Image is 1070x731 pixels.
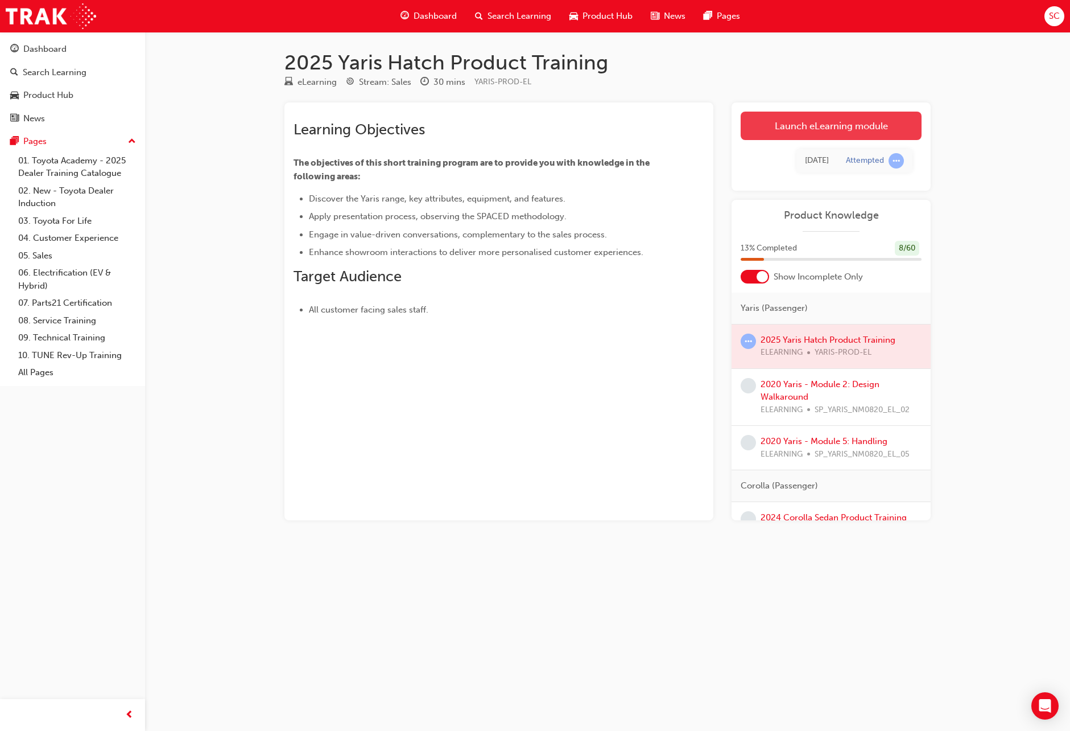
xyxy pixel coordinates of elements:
[741,209,922,222] a: Product Knowledge
[741,479,818,492] span: Corolla (Passenger)
[741,302,808,315] span: Yaris (Passenger)
[815,448,910,461] span: SP_YARIS_NM0820_EL_05
[14,264,141,294] a: 06. Electrification (EV & Hybrid)
[309,305,428,315] span: All customer facing sales staff.
[309,194,565,204] span: Discover the Yaris range, key attributes, equipment, and features.
[294,268,402,285] span: Target Audience
[23,135,47,148] div: Pages
[420,75,465,89] div: Duration
[284,77,293,88] span: learningResourceType_ELEARNING-icon
[10,137,19,147] span: pages-icon
[466,5,560,28] a: search-iconSearch Learning
[346,75,411,89] div: Stream
[23,66,86,79] div: Search Learning
[1049,10,1060,23] span: SC
[23,89,73,102] div: Product Hub
[761,379,879,403] a: 2020 Yaris - Module 2: Design Walkaround
[805,154,829,167] div: Fri Sep 19 2025 15:46:09 GMT+1000 (Australian Eastern Standard Time)
[761,512,907,523] a: 2024 Corolla Sedan Product Training
[815,404,910,417] span: SP_YARIS_NM0820_EL_02
[309,247,643,257] span: Enhance showroom interactions to deliver more personalised customer experiences.
[741,511,756,527] span: learningRecordVerb_NONE-icon
[359,76,411,89] div: Stream: Sales
[14,152,141,182] a: 01. Toyota Academy - 2025 Dealer Training Catalogue
[298,76,337,89] div: eLearning
[664,10,685,23] span: News
[1044,6,1064,26] button: SC
[5,131,141,152] button: Pages
[14,212,141,230] a: 03. Toyota For Life
[14,347,141,364] a: 10. TUNE Rev-Up Training
[717,10,740,23] span: Pages
[642,5,695,28] a: news-iconNews
[10,91,19,101] span: car-icon
[488,10,551,23] span: Search Learning
[774,270,863,284] span: Show Incomplete Only
[741,112,922,140] a: Launch eLearning module
[1031,692,1059,720] div: Open Intercom Messenger
[761,436,887,446] a: 2020 Yaris - Module 5: Handling
[125,708,134,722] span: prev-icon
[846,155,884,166] div: Attempted
[5,36,141,131] button: DashboardSearch LearningProduct HubNews
[309,211,567,221] span: Apply presentation process, observing the SPACED methodology.
[761,448,803,461] span: ELEARNING
[895,241,919,256] div: 8 / 60
[741,378,756,393] span: learningRecordVerb_NONE-icon
[309,229,607,240] span: Engage in value-driven conversations, complementary to the sales process.
[391,5,466,28] a: guage-iconDashboard
[346,77,354,88] span: target-icon
[741,334,756,349] span: learningRecordVerb_ATTEMPT-icon
[889,153,904,169] span: learningRecordVerb_ATTEMPT-icon
[10,44,19,55] span: guage-icon
[475,9,483,23] span: search-icon
[695,5,749,28] a: pages-iconPages
[294,121,425,138] span: Learning Objectives
[420,77,429,88] span: clock-icon
[284,50,931,75] h1: 2025 Yaris Hatch Product Training
[14,294,141,312] a: 07. Parts21 Certification
[14,247,141,265] a: 05. Sales
[761,404,803,417] span: ELEARNING
[6,3,96,29] img: Trak
[14,229,141,247] a: 04. Customer Experience
[741,435,756,450] span: learningRecordVerb_NONE-icon
[23,43,67,56] div: Dashboard
[14,312,141,330] a: 08. Service Training
[569,9,578,23] span: car-icon
[651,9,659,23] span: news-icon
[14,364,141,381] a: All Pages
[582,10,633,23] span: Product Hub
[10,68,18,78] span: search-icon
[284,75,337,89] div: Type
[5,85,141,106] a: Product Hub
[294,158,651,182] span: The objectives of this short training program are to provide you with knowledge in the following ...
[414,10,457,23] span: Dashboard
[741,242,797,255] span: 13 % Completed
[5,108,141,129] a: News
[5,39,141,60] a: Dashboard
[5,62,141,83] a: Search Learning
[14,329,141,347] a: 09. Technical Training
[128,134,136,149] span: up-icon
[23,112,45,125] div: News
[14,182,141,212] a: 02. New - Toyota Dealer Induction
[704,9,712,23] span: pages-icon
[10,114,19,124] span: news-icon
[433,76,465,89] div: 30 mins
[560,5,642,28] a: car-iconProduct Hub
[474,77,531,87] span: Learning resource code
[400,9,409,23] span: guage-icon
